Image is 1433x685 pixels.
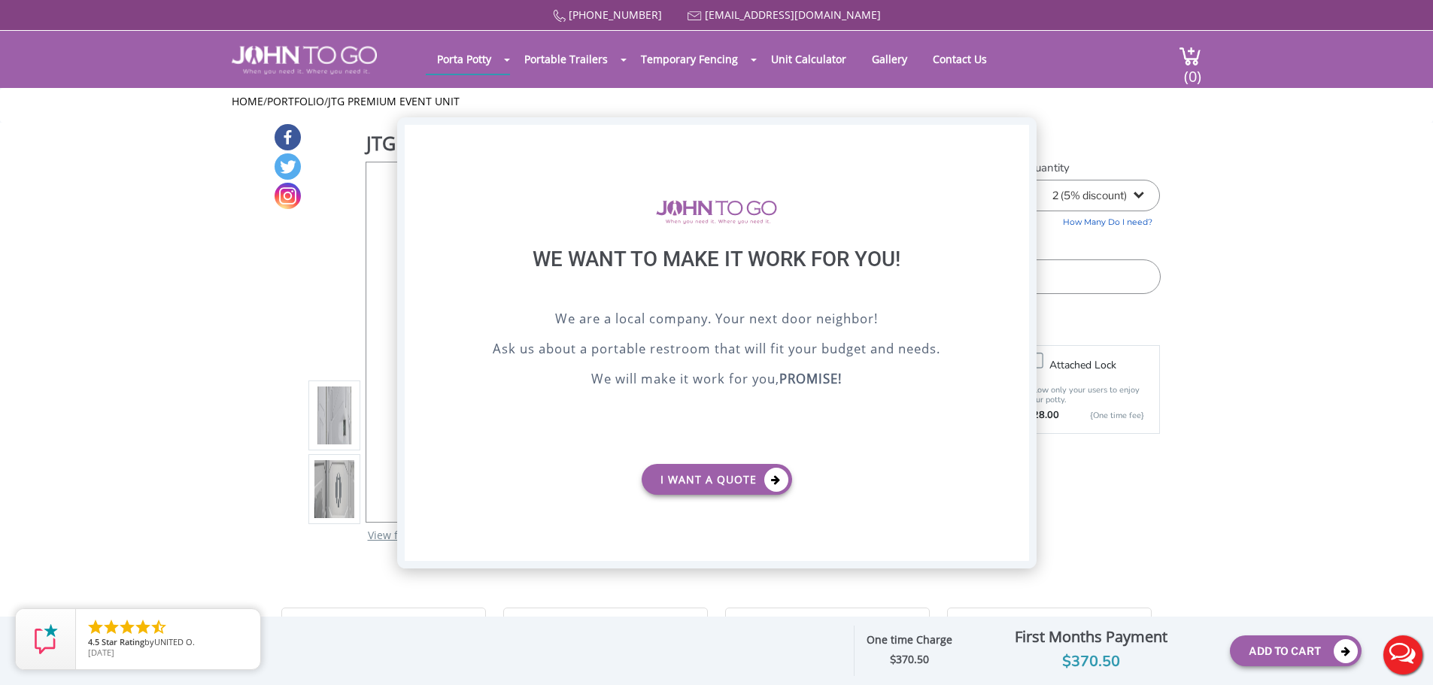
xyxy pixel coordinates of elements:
button: Live Chat [1373,625,1433,685]
li:  [87,618,105,636]
span: by [88,638,248,648]
li:  [102,618,120,636]
a: I want a Quote [642,464,792,495]
div: We want to make it work for you! [442,247,991,309]
p: We will make it work for you, [442,369,991,392]
span: Star Rating [102,636,144,647]
span: 4.5 [88,636,99,647]
li:  [134,618,152,636]
li:  [118,618,136,636]
img: Review Rating [31,624,61,654]
span: [DATE] [88,647,114,658]
div: X [1005,125,1028,150]
p: Ask us about a portable restroom that will fit your budget and needs. [442,339,991,362]
b: PROMISE! [779,370,842,387]
p: We are a local company. Your next door neighbor! [442,309,991,332]
span: UNITED O. [154,636,195,647]
li:  [150,618,168,636]
img: logo of viptogo [656,200,777,224]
